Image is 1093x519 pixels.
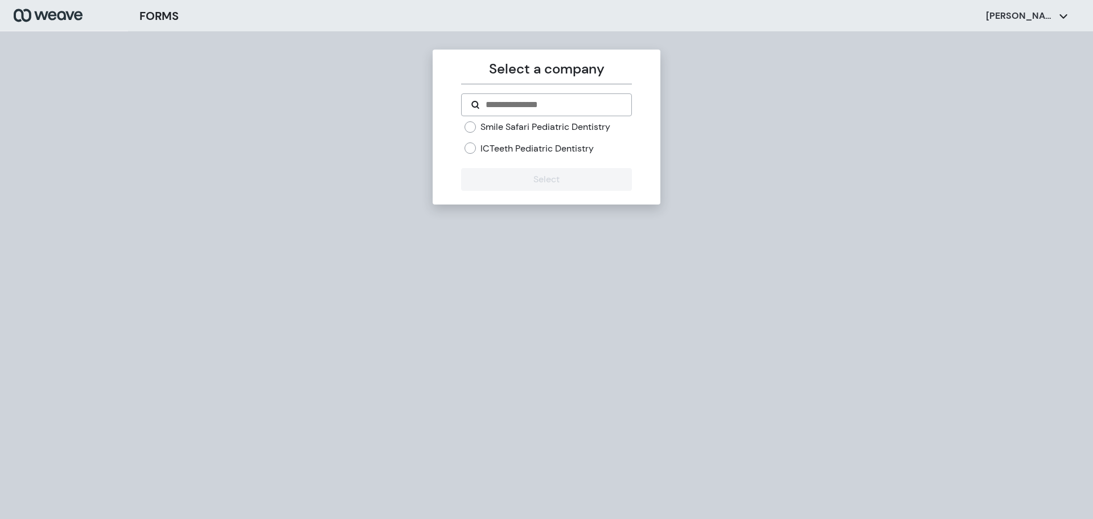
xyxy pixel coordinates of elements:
[139,7,179,24] h3: FORMS
[461,168,631,191] button: Select
[480,142,594,155] label: ICTeeth Pediatric Dentistry
[986,10,1054,22] p: [PERSON_NAME]
[480,121,610,133] label: Smile Safari Pediatric Dentistry
[484,98,622,112] input: Search
[461,59,631,79] p: Select a company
